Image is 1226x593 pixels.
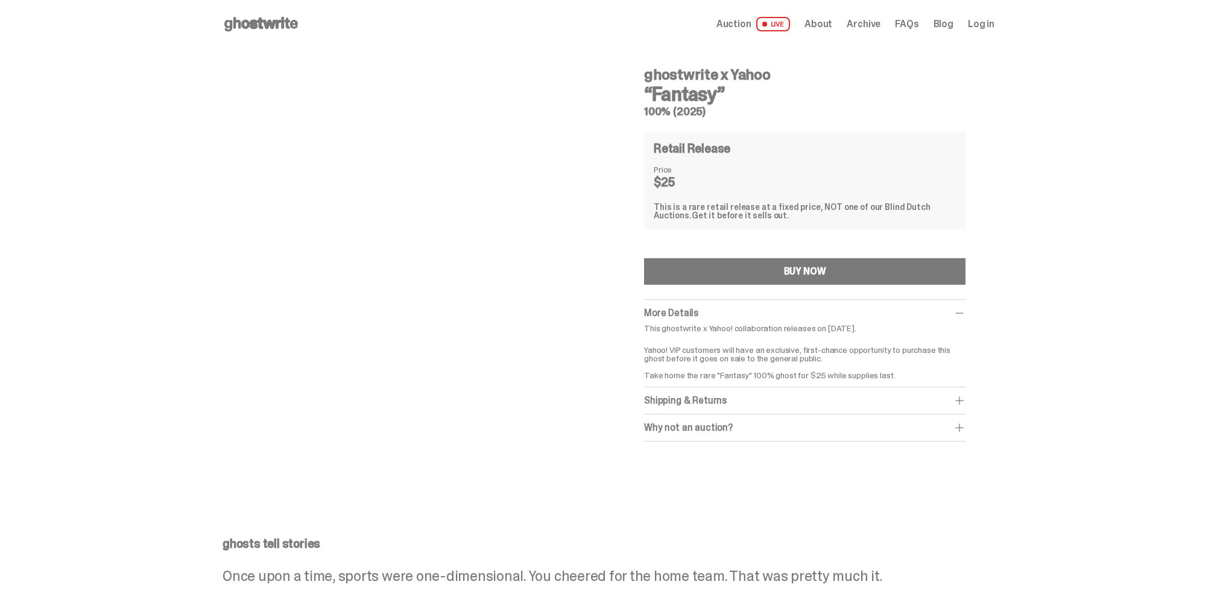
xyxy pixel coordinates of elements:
[968,19,994,29] a: Log in
[716,19,751,29] span: Auction
[644,106,965,117] h5: 100% (2025)
[223,538,994,550] p: ghosts tell stories
[654,165,714,174] dt: Price
[223,569,994,583] p: Once upon a time, sports were one-dimensional. You cheered for the home team. That was pretty muc...
[895,19,918,29] a: FAQs
[644,306,698,319] span: More Details
[692,210,789,221] span: Get it before it sells out.
[804,19,832,29] a: About
[654,203,956,220] div: This is a rare retail release at a fixed price, NOT one of our Blind Dutch Auctions.
[644,422,965,434] div: Why not an auction?
[644,68,965,82] h4: ghostwrite x Yahoo
[644,258,965,285] button: BUY NOW
[644,395,965,407] div: Shipping & Returns
[784,267,826,276] div: BUY NOW
[654,142,730,154] h4: Retail Release
[654,176,714,188] dd: $25
[934,19,953,29] a: Blog
[756,17,791,31] span: LIVE
[644,337,965,379] p: Yahoo! VIP customers will have an exclusive, first-chance opportunity to purchase this ghost befo...
[847,19,880,29] a: Archive
[644,324,965,332] p: This ghostwrite x Yahoo! collaboration releases on [DATE].
[716,17,790,31] a: Auction LIVE
[644,84,965,104] h3: “Fantasy”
